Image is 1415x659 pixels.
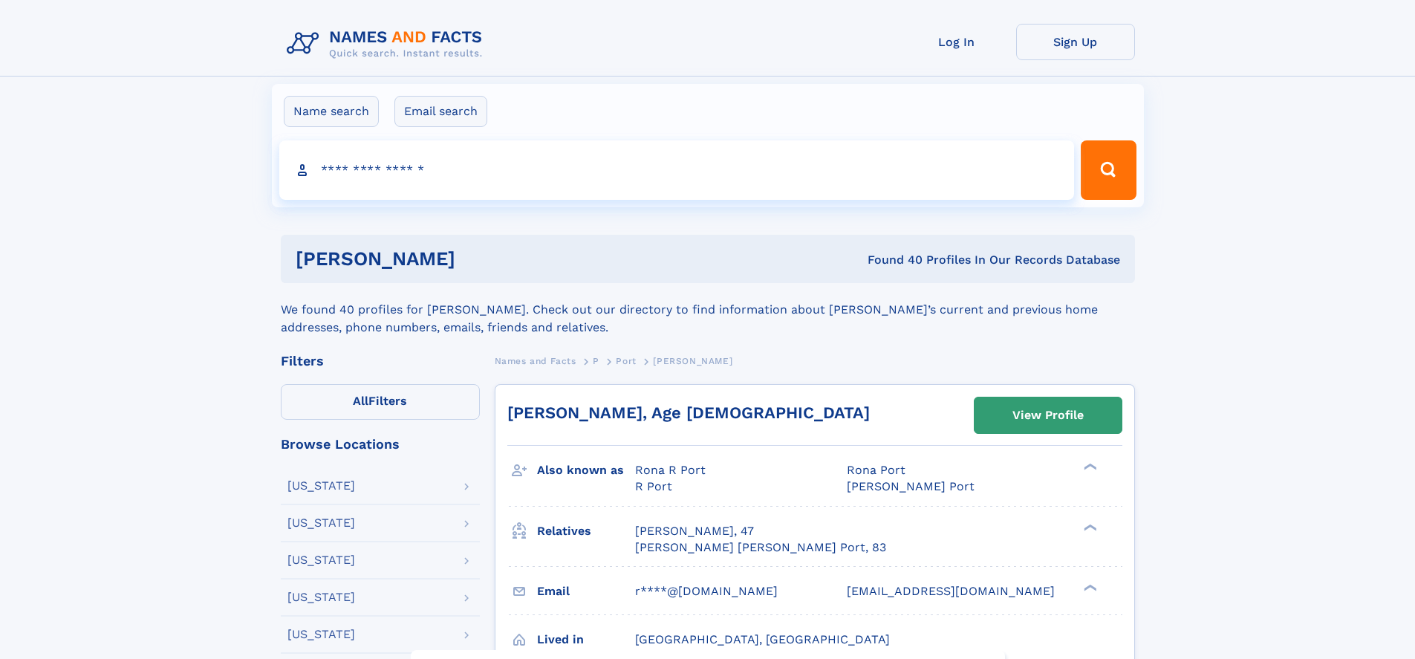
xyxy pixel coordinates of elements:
span: [GEOGRAPHIC_DATA], [GEOGRAPHIC_DATA] [635,632,890,646]
div: Filters [281,354,480,368]
button: Search Button [1081,140,1136,200]
a: Log In [897,24,1016,60]
label: Filters [281,384,480,420]
a: Sign Up [1016,24,1135,60]
span: P [593,356,599,366]
h3: Also known as [537,458,635,483]
h3: Email [537,579,635,604]
span: R Port [635,479,672,493]
div: We found 40 profiles for [PERSON_NAME]. Check out our directory to find information about [PERSON... [281,283,1135,337]
span: Port [616,356,636,366]
img: Logo Names and Facts [281,24,495,64]
h3: Relatives [537,519,635,544]
div: [US_STATE] [287,480,355,492]
div: Found 40 Profiles In Our Records Database [661,252,1120,268]
a: [PERSON_NAME], Age [DEMOGRAPHIC_DATA] [507,403,870,422]
span: [PERSON_NAME] Port [847,479,975,493]
h1: [PERSON_NAME] [296,250,662,268]
span: [PERSON_NAME] [653,356,732,366]
input: search input [279,140,1075,200]
div: View Profile [1012,398,1084,432]
span: All [353,394,368,408]
div: [US_STATE] [287,629,355,640]
label: Name search [284,96,379,127]
div: [US_STATE] [287,554,355,566]
a: View Profile [975,397,1122,433]
h3: Lived in [537,627,635,652]
span: Rona Port [847,463,905,477]
div: ❯ [1080,462,1098,472]
span: [EMAIL_ADDRESS][DOMAIN_NAME] [847,584,1055,598]
div: Browse Locations [281,438,480,451]
span: Rona R Port [635,463,706,477]
div: [US_STATE] [287,591,355,603]
label: Email search [394,96,487,127]
div: [US_STATE] [287,517,355,529]
a: [PERSON_NAME] [PERSON_NAME] Port, 83 [635,539,886,556]
a: Port [616,351,636,370]
div: ❯ [1080,522,1098,532]
a: [PERSON_NAME], 47 [635,523,754,539]
a: P [593,351,599,370]
a: Names and Facts [495,351,576,370]
div: ❯ [1080,582,1098,592]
